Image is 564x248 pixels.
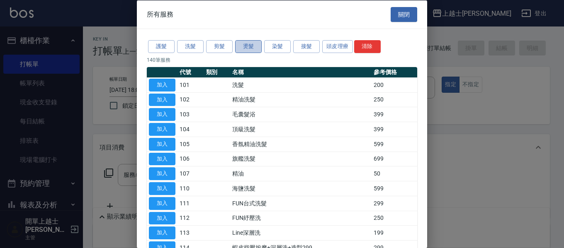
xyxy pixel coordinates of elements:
[230,166,372,181] td: 精油
[149,93,175,106] button: 加入
[264,40,291,53] button: 染髮
[177,107,204,122] td: 103
[149,226,175,239] button: 加入
[230,122,372,137] td: 頂級洗髮
[372,107,417,122] td: 399
[372,67,417,77] th: 參考價格
[372,166,417,181] td: 50
[149,182,175,195] button: 加入
[372,181,417,196] td: 599
[177,225,204,240] td: 113
[149,152,175,165] button: 加入
[322,40,353,53] button: 頭皮理療
[177,211,204,226] td: 112
[147,10,173,18] span: 所有服務
[372,211,417,226] td: 250
[149,167,175,180] button: 加入
[177,67,204,77] th: 代號
[354,40,381,53] button: 清除
[148,40,175,53] button: 護髮
[177,122,204,137] td: 104
[149,108,175,121] button: 加入
[372,92,417,107] td: 250
[177,92,204,107] td: 102
[372,152,417,166] td: 699
[149,123,175,136] button: 加入
[230,137,372,152] td: 香氛精油洗髮
[230,181,372,196] td: 海鹽洗髮
[372,137,417,152] td: 599
[230,92,372,107] td: 精油洗髮
[372,77,417,92] td: 200
[230,196,372,211] td: FUN台式洗髮
[177,181,204,196] td: 110
[206,40,233,53] button: 剪髮
[177,152,204,166] td: 106
[177,77,204,92] td: 101
[230,67,372,77] th: 名稱
[372,196,417,211] td: 299
[372,225,417,240] td: 199
[149,78,175,91] button: 加入
[230,225,372,240] td: Line深層洗
[149,197,175,209] button: 加入
[177,137,204,152] td: 105
[230,211,372,226] td: FUN紓壓洗
[177,196,204,211] td: 111
[177,40,204,53] button: 洗髮
[147,56,417,63] p: 140 筆服務
[149,137,175,150] button: 加入
[235,40,262,53] button: 燙髮
[230,107,372,122] td: 毛囊髮浴
[149,212,175,224] button: 加入
[204,67,231,77] th: 類別
[230,77,372,92] td: 洗髮
[177,166,204,181] td: 107
[230,152,372,166] td: 旗艦洗髮
[372,122,417,137] td: 399
[293,40,320,53] button: 接髮
[391,7,417,22] button: 關閉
